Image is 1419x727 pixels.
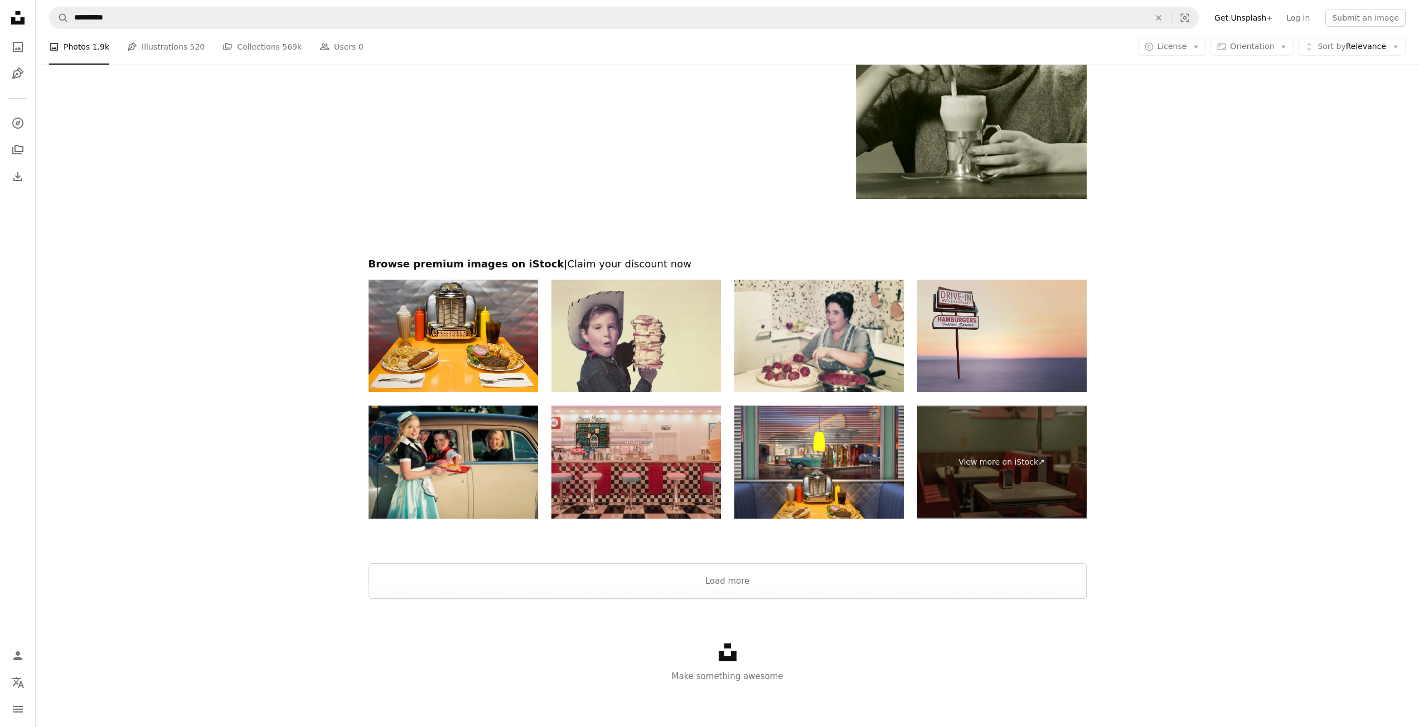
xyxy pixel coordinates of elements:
[1210,38,1294,56] button: Orientation
[7,139,29,161] a: Collections
[7,671,29,694] button: Language
[551,406,721,519] img: Vintage American ice cream parlour with black and white checked floor and pink stools at the bar....
[7,645,29,667] a: Log in / Sign up
[1230,42,1274,51] span: Orientation
[7,112,29,134] a: Explore
[1318,42,1345,51] span: Sort by
[1138,38,1207,56] button: License
[1208,9,1280,27] a: Get Unsplash+
[917,280,1087,393] img: Retro Sign For A Drive-In Restaurant In The Desert
[1146,7,1171,28] button: Clear
[1158,42,1187,51] span: License
[551,280,721,393] img: Boy wearing cowboy hat holding big sandwich, portrait
[734,406,904,519] img: Retro Diner Interior
[222,29,302,65] a: Collections 569k
[7,7,29,31] a: Home — Unsplash
[7,36,29,58] a: Photos
[7,698,29,720] button: Menu
[369,280,538,393] img: Yellow table with small jukebox and food in a retro diner
[1171,7,1198,28] button: Visual search
[369,257,1087,271] h2: Browse premium images on iStock
[319,29,364,65] a: Users 0
[190,41,205,53] span: 520
[7,165,29,188] a: Download History
[127,29,205,65] a: Illustrations 520
[369,563,1087,599] button: Load more
[1325,9,1406,27] button: Submit an image
[734,280,904,393] img: Mature woman serving meatballs on noodles, smiling, portrait
[564,258,691,270] span: | Claim your discount now
[7,62,29,85] a: Illustrations
[359,41,364,53] span: 0
[917,406,1087,519] a: View more on iStock↗
[369,406,538,519] img: Fifties Drive In With Car Hop and Customers
[50,7,69,28] button: Search Unsplash
[49,7,1199,29] form: Find visuals sitewide
[1298,38,1406,56] button: Sort byRelevance
[36,670,1419,683] p: Make something awesome
[1318,41,1386,52] span: Relevance
[282,41,302,53] span: 569k
[1280,9,1316,27] a: Log in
